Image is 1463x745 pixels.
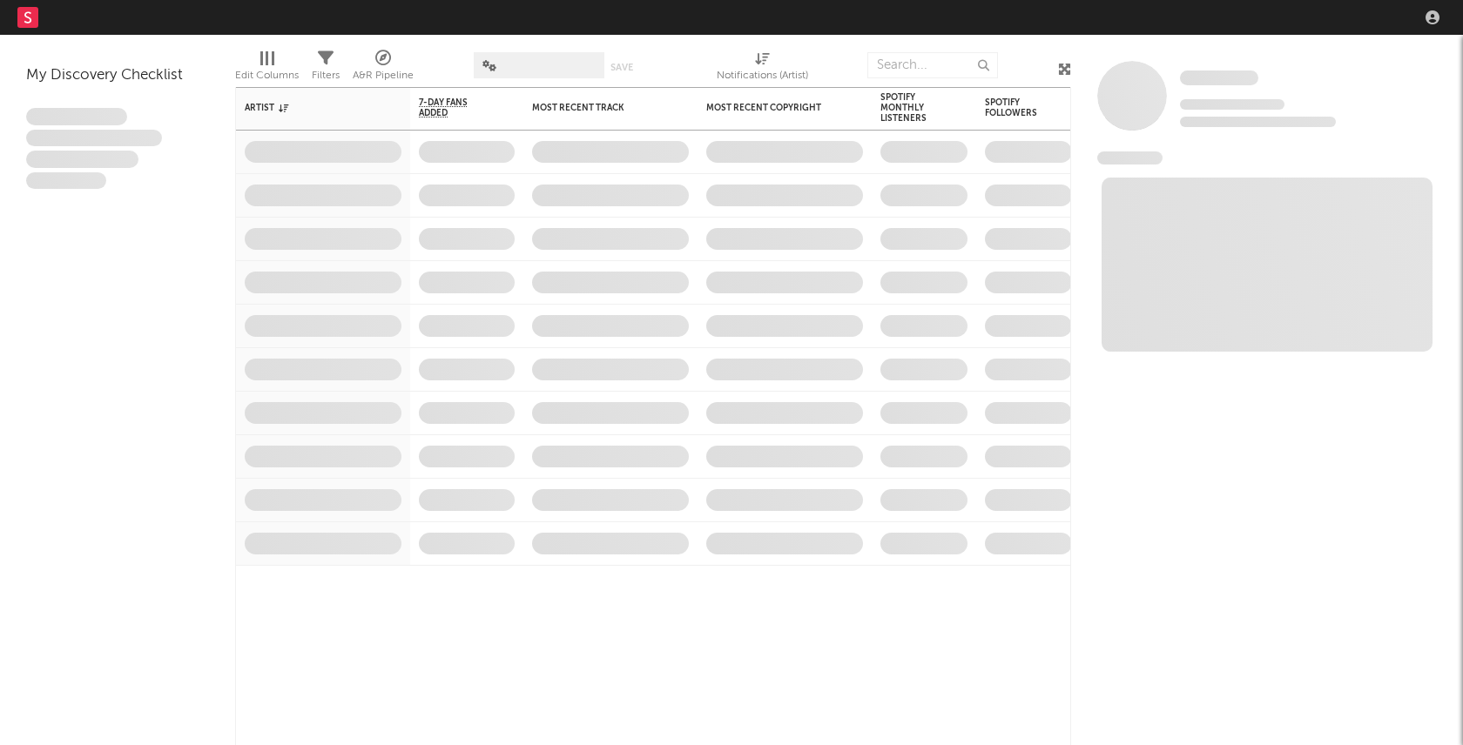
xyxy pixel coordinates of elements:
div: Notifications (Artist) [717,65,808,86]
span: Tracking Since: [DATE] [1180,99,1284,110]
span: Praesent ac interdum [26,151,138,168]
div: My Discovery Checklist [26,65,209,86]
div: Edit Columns [235,65,299,86]
span: 7-Day Fans Added [419,97,489,118]
div: Edit Columns [235,44,299,94]
div: Most Recent Copyright [706,103,837,113]
input: Search... [867,52,998,78]
div: Filters [312,44,340,94]
span: Aliquam viverra [26,172,106,190]
span: Some Artist [1180,70,1258,85]
span: Lorem ipsum dolor [26,108,127,125]
div: A&R Pipeline [353,44,414,94]
div: Spotify Monthly Listeners [880,92,941,124]
span: 0 fans last week [1180,117,1336,127]
div: Filters [312,65,340,86]
span: Integer aliquet in purus et [26,130,162,147]
div: Spotify Followers [985,97,1046,118]
div: Artist [245,103,375,113]
div: Notifications (Artist) [717,44,808,94]
button: Save [610,63,633,72]
div: A&R Pipeline [353,65,414,86]
span: News Feed [1097,151,1163,164]
div: Most Recent Track [532,103,663,113]
a: Some Artist [1180,70,1258,87]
